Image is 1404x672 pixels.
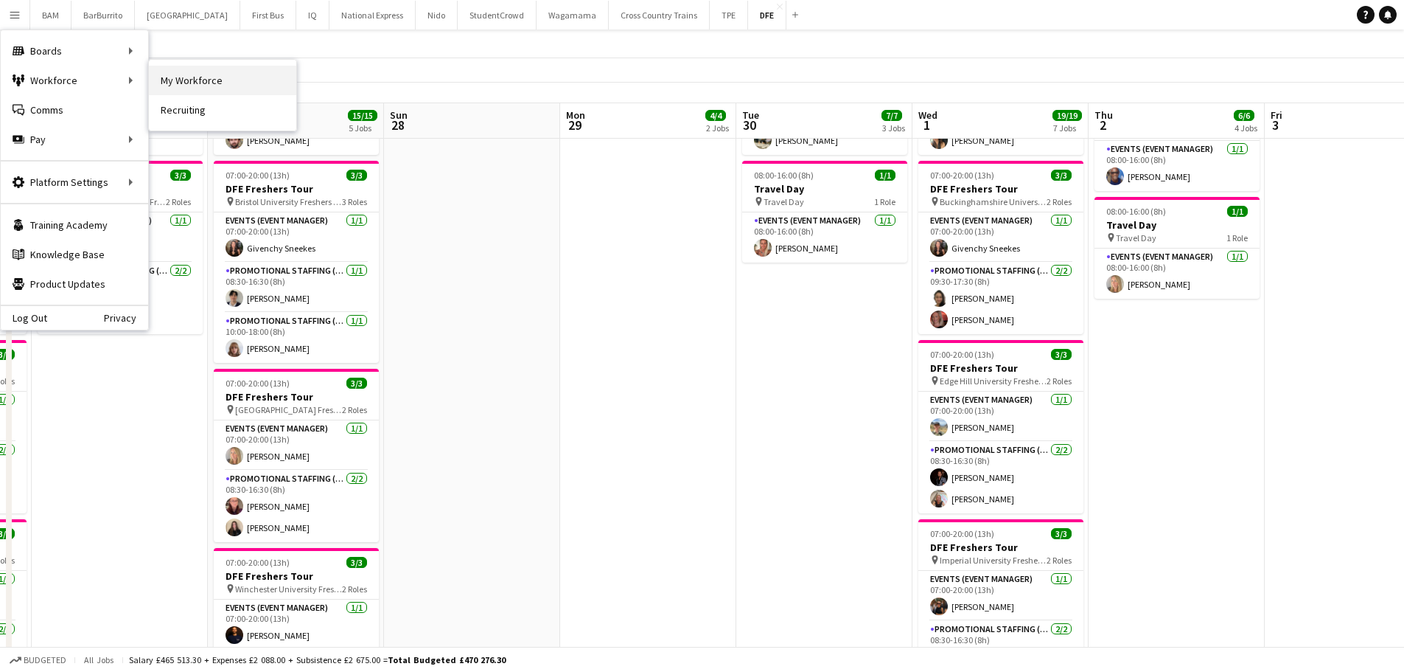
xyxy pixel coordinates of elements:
[416,1,458,30] button: Nido
[329,1,416,30] button: National Express
[881,110,902,121] span: 7/7
[740,117,759,134] span: 30
[940,375,1047,387] span: Edge Hill University Freshers Fair
[129,654,506,665] div: Salary £465 513.30 + Expenses £2 088.00 + Subsistence £2 675.00 =
[1094,108,1113,122] span: Thu
[390,108,408,122] span: Sun
[1047,375,1072,387] span: 2 Roles
[71,1,135,30] button: BarBurrito
[1053,122,1081,134] div: 7 Jobs
[564,117,585,134] span: 29
[240,1,296,30] button: First Bus
[214,161,379,363] div: 07:00-20:00 (13h)3/3DFE Freshers Tour Bristol University Freshers Fair3 RolesEvents (Event Manage...
[1094,218,1260,232] h3: Travel Day
[940,196,1047,207] span: Buckinghamshire University Freshers Fair
[166,196,191,207] span: 2 Roles
[930,170,994,181] span: 07:00-20:00 (13h)
[235,404,342,415] span: [GEOGRAPHIC_DATA] Freshers Fair
[348,110,377,121] span: 15/15
[748,1,786,30] button: DFE
[214,420,379,471] app-card-role: Events (Event Manager)1/107:00-20:00 (13h)[PERSON_NAME]
[1,167,148,197] div: Platform Settings
[1,95,148,125] a: Comms
[1,66,148,95] div: Workforce
[346,378,367,389] span: 3/3
[1094,89,1260,191] app-job-card: 08:00-16:00 (8h)1/1Travel Day Travel Day1 RoleEvents (Event Manager)1/108:00-16:00 (8h)[PERSON_NAME]
[135,1,240,30] button: [GEOGRAPHIC_DATA]
[342,196,367,207] span: 3 Roles
[1047,196,1072,207] span: 2 Roles
[742,108,759,122] span: Tue
[346,170,367,181] span: 3/3
[918,263,1083,334] app-card-role: Promotional Staffing (Brand Ambassadors)2/209:30-17:30 (8h)[PERSON_NAME][PERSON_NAME]
[1106,206,1166,217] span: 08:00-16:00 (8h)
[349,122,377,134] div: 5 Jobs
[296,1,329,30] button: IQ
[1047,555,1072,566] span: 2 Roles
[81,654,116,665] span: All jobs
[149,66,296,95] a: My Workforce
[1,36,148,66] div: Boards
[226,378,290,389] span: 07:00-20:00 (13h)
[882,122,905,134] div: 3 Jobs
[874,196,895,207] span: 1 Role
[875,170,895,181] span: 1/1
[940,555,1047,566] span: Imperial University Freshers Fair
[706,122,729,134] div: 2 Jobs
[1092,117,1113,134] span: 2
[342,583,367,595] span: 2 Roles
[1094,141,1260,191] app-card-role: Events (Event Manager)1/108:00-16:00 (8h)[PERSON_NAME]
[1094,197,1260,299] app-job-card: 08:00-16:00 (8h)1/1Travel Day Travel Day1 RoleEvents (Event Manager)1/108:00-16:00 (8h)[PERSON_NAME]
[214,471,379,542] app-card-role: Promotional Staffing (Brand Ambassadors)2/208:30-16:30 (8h)[PERSON_NAME][PERSON_NAME]
[1268,117,1282,134] span: 3
[1052,110,1082,121] span: 19/19
[214,182,379,195] h3: DFE Freshers Tour
[764,196,804,207] span: Travel Day
[754,170,814,181] span: 08:00-16:00 (8h)
[1051,528,1072,539] span: 3/3
[918,541,1083,554] h3: DFE Freshers Tour
[214,390,379,403] h3: DFE Freshers Tour
[918,442,1083,513] app-card-role: Promotional Staffing (Brand Ambassadors)2/208:30-16:30 (8h)[PERSON_NAME][PERSON_NAME]
[918,392,1083,442] app-card-role: Events (Event Manager)1/107:00-20:00 (13h)[PERSON_NAME]
[104,312,148,324] a: Privacy
[705,110,726,121] span: 4/4
[342,404,367,415] span: 2 Roles
[1051,170,1072,181] span: 3/3
[7,652,69,668] button: Budgeted
[388,117,408,134] span: 28
[918,571,1083,621] app-card-role: Events (Event Manager)1/107:00-20:00 (13h)[PERSON_NAME]
[30,1,71,30] button: BAM
[214,313,379,363] app-card-role: Promotional Staffing (Brand Ambassadors)1/110:00-18:00 (8h)[PERSON_NAME]
[916,117,937,134] span: 1
[214,369,379,542] app-job-card: 07:00-20:00 (13h)3/3DFE Freshers Tour [GEOGRAPHIC_DATA] Freshers Fair2 RolesEvents (Event Manager...
[1271,108,1282,122] span: Fri
[742,212,907,263] app-card-role: Events (Event Manager)1/108:00-16:00 (8h)[PERSON_NAME]
[918,361,1083,375] h3: DFE Freshers Tour
[388,654,506,665] span: Total Budgeted £470 276.30
[458,1,537,30] button: StudentCrowd
[214,263,379,313] app-card-role: Promotional Staffing (Brand Ambassadors)1/108:30-16:30 (8h)[PERSON_NAME]
[918,340,1083,513] app-job-card: 07:00-20:00 (13h)3/3DFE Freshers Tour Edge Hill University Freshers Fair2 RolesEvents (Event Mana...
[24,655,66,665] span: Budgeted
[930,349,994,360] span: 07:00-20:00 (13h)
[1,240,148,269] a: Knowledge Base
[235,583,342,595] span: Winchester University Freshers Fair
[1227,206,1248,217] span: 1/1
[226,557,290,568] span: 07:00-20:00 (13h)
[214,569,379,583] h3: DFE Freshers Tour
[918,212,1083,263] app-card-role: Events (Event Manager)1/107:00-20:00 (13h)Givenchy Sneekes
[609,1,710,30] button: Cross Country Trains
[1,210,148,240] a: Training Academy
[918,161,1083,334] app-job-card: 07:00-20:00 (13h)3/3DFE Freshers Tour Buckinghamshire University Freshers Fair2 RolesEvents (Even...
[170,170,191,181] span: 3/3
[214,600,379,650] app-card-role: Events (Event Manager)1/107:00-20:00 (13h)[PERSON_NAME]
[710,1,748,30] button: TPE
[1,269,148,299] a: Product Updates
[1234,110,1254,121] span: 6/6
[1116,232,1156,243] span: Travel Day
[742,182,907,195] h3: Travel Day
